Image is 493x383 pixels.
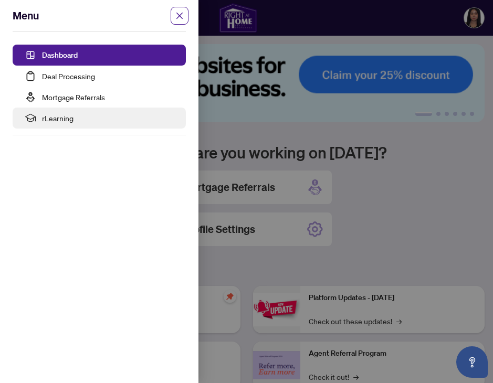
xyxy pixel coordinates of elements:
button: Close [173,9,186,22]
span: rLearning [42,108,177,129]
span: close [171,7,188,25]
a: Dashboard [42,50,78,60]
button: Open asap [456,346,488,378]
a: Deal Processing [42,71,95,81]
div: Menu [13,8,173,23]
a: Mortgage Referrals [42,92,105,102]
